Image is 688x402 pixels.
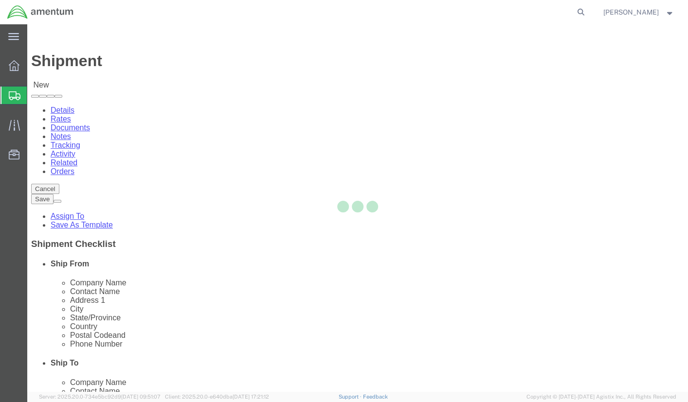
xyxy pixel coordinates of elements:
a: Feedback [362,394,387,400]
img: logo [7,5,74,19]
span: Toby Bristow [603,7,659,17]
span: Server: 2025.20.0-734e5bc92d9 [39,394,161,400]
a: Support [339,394,363,400]
span: Copyright © [DATE]-[DATE] Agistix Inc., All Rights Reserved [526,393,676,401]
button: [PERSON_NAME] [603,6,675,18]
span: [DATE] 09:51:07 [121,394,161,400]
span: [DATE] 17:21:12 [233,394,269,400]
span: Client: 2025.20.0-e640dba [165,394,269,400]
